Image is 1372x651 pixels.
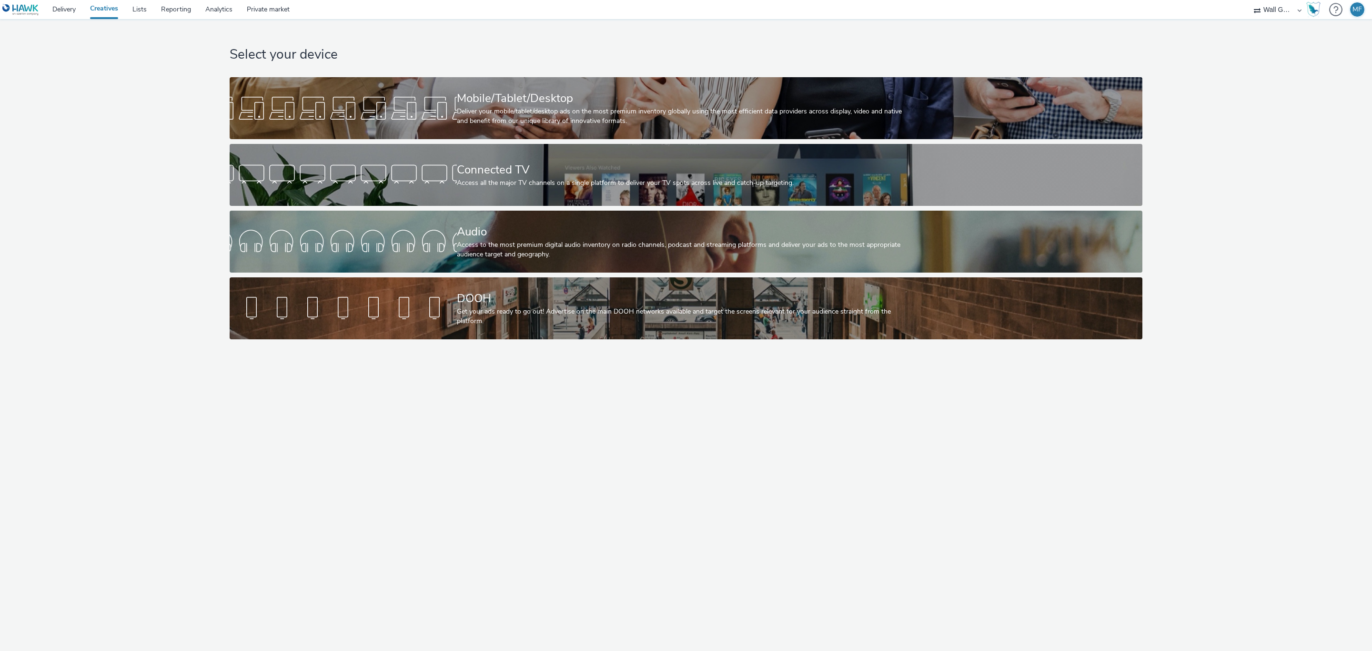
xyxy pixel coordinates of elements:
div: Access all the major TV channels on a single platform to deliver your TV spots across live and ca... [457,178,911,188]
div: DOOH [457,290,911,307]
div: Get your ads ready to go out! Advertise on the main DOOH networks available and target the screen... [457,307,911,326]
a: Hawk Academy [1306,2,1324,17]
a: DOOHGet your ads ready to go out! Advertise on the main DOOH networks available and target the sc... [230,277,1142,339]
div: Audio [457,224,911,240]
div: Connected TV [457,162,911,178]
div: MF [1352,2,1362,17]
img: Hawk Academy [1306,2,1321,17]
a: Connected TVAccess all the major TV channels on a single platform to deliver your TV spots across... [230,144,1142,206]
div: Mobile/Tablet/Desktop [457,90,911,107]
a: Mobile/Tablet/DesktopDeliver your mobile/tablet/desktop ads on the most premium inventory globall... [230,77,1142,139]
img: undefined Logo [2,4,39,16]
div: Access to the most premium digital audio inventory on radio channels, podcast and streaming platf... [457,240,911,260]
h1: Select your device [230,46,1142,64]
div: Deliver your mobile/tablet/desktop ads on the most premium inventory globally using the most effi... [457,107,911,126]
a: AudioAccess to the most premium digital audio inventory on radio channels, podcast and streaming ... [230,211,1142,273]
